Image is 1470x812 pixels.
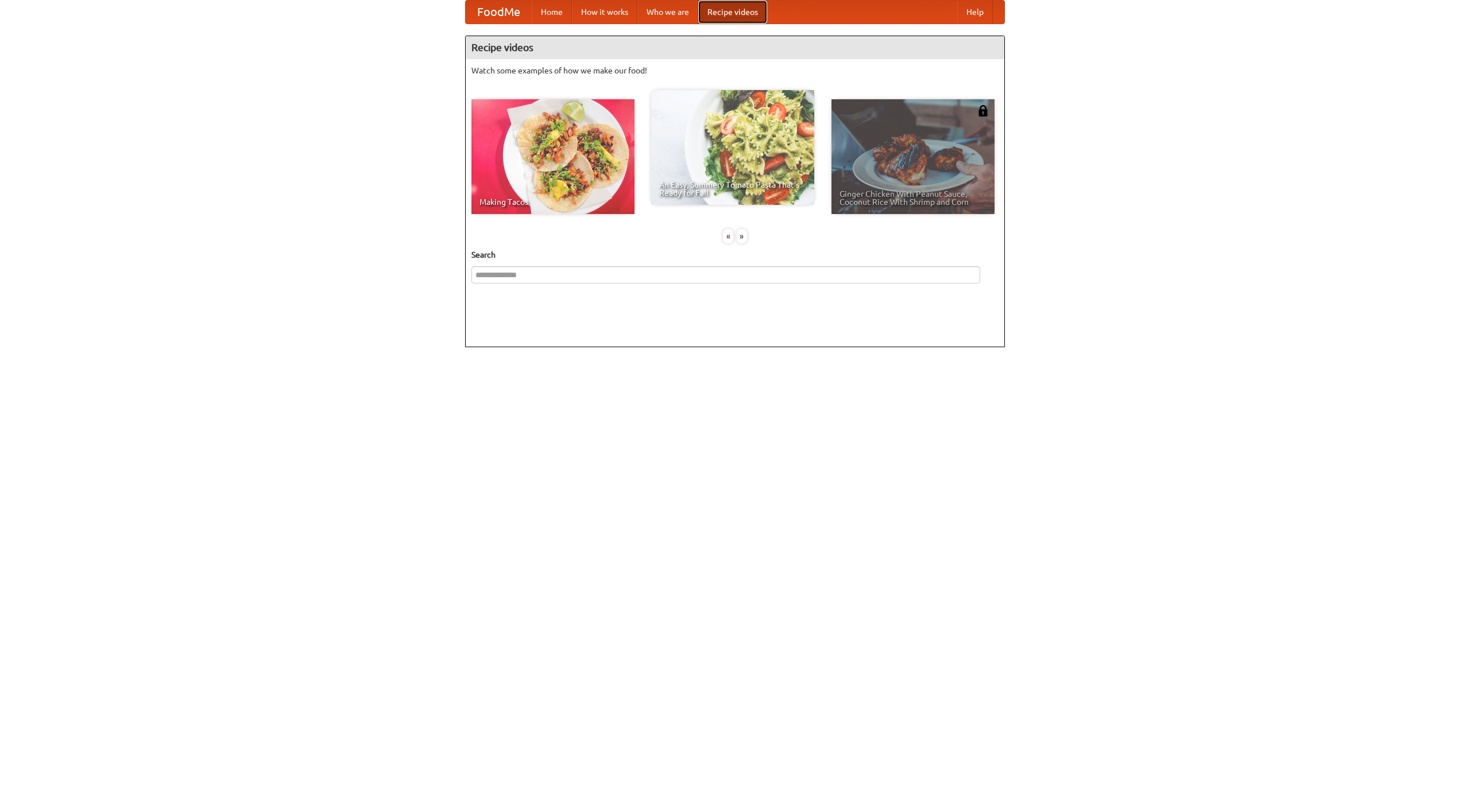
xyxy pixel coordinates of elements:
a: How it works [572,1,637,24]
a: Recipe videos [698,1,767,24]
a: Help [957,1,993,24]
a: Who we are [637,1,698,24]
img: 483408.png [977,105,989,116]
h5: Search [471,249,999,261]
span: Making Tacos [479,198,626,206]
a: Home [532,1,572,24]
h4: Recipe videos [466,36,1004,59]
a: An Easy, Summery Tomato Pasta That's Ready for Fall [651,90,814,205]
a: FoodMe [466,1,532,24]
span: An Easy, Summery Tomato Pasta That's Ready for Fall [659,181,806,197]
a: Making Tacos [471,99,635,214]
div: « [723,229,733,243]
div: » [737,229,747,243]
p: Watch some examples of how we make our food! [471,65,999,76]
